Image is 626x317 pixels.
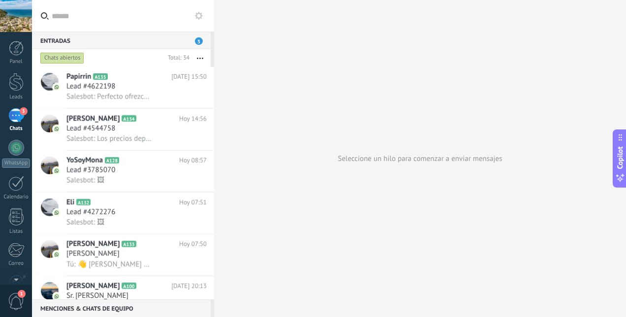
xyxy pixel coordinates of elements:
[53,251,60,258] img: icon
[66,239,120,249] span: [PERSON_NAME]
[53,293,60,300] img: icon
[189,49,211,67] button: Más
[179,197,207,207] span: Hoy 07:51
[93,73,107,80] span: A135
[66,259,153,269] span: Tú: 👋 [PERSON_NAME] 👉 Para tu grupo de 17 personas, Ingresando el día [DATE] y saliendo [DATE] el...
[2,158,30,168] div: WhatsApp
[53,84,60,91] img: icon
[105,157,119,163] span: A128
[66,82,115,92] span: Lead #4622198
[53,126,60,132] img: icon
[66,218,104,227] span: Salesbot: 🖼
[2,260,31,267] div: Correo
[66,207,115,217] span: Lead #4272276
[20,107,28,115] span: 3
[32,151,214,192] a: avatariconYoSoyMonaA128Hoy 08:57Lead #3785070Salesbot: 🖼
[2,126,31,132] div: Chats
[32,234,214,276] a: avataricon[PERSON_NAME]A133Hoy 07:50[PERSON_NAME]Tú: 👋 [PERSON_NAME] 👉 Para tu grupo de 17 person...
[2,94,31,100] div: Leads
[32,32,211,49] div: Entradas
[171,281,207,291] span: [DATE] 20:13
[66,249,120,259] span: [PERSON_NAME]
[66,72,91,82] span: Papirrin
[66,156,103,165] span: YoSoyMona
[2,194,31,200] div: Calendario
[32,67,214,108] a: avatariconPapirrinA135[DATE] 15:50Lead #4622198Salesbot: Perfecto ofrezco otro bungalow con capac...
[53,209,60,216] img: icon
[32,299,211,317] div: Menciones & Chats de equipo
[66,134,153,143] span: Salesbot: Los precios dependencia del bungalow que elijas y la temporada.
[122,115,136,122] span: A134
[171,72,207,82] span: [DATE] 15:50
[53,167,60,174] img: icon
[32,192,214,234] a: avatariconEliA132Hoy 07:51Lead #4272276Salesbot: 🖼
[179,156,207,165] span: Hoy 08:57
[122,241,136,247] span: A133
[164,53,189,63] div: Total: 34
[2,59,31,65] div: Panel
[18,290,26,298] span: 1
[66,197,74,207] span: Eli
[66,124,115,133] span: Lead #4544758
[179,239,207,249] span: Hoy 07:50
[615,147,625,169] span: Copilot
[66,165,115,175] span: Lead #3785070
[66,291,128,301] span: Sr. [PERSON_NAME]
[66,281,120,291] span: [PERSON_NAME]
[66,92,153,101] span: Salesbot: Perfecto ofrezco otro bungalow con capacidad máxima para 5 personas
[66,176,104,185] span: Salesbot: 🖼
[32,109,214,150] a: avataricon[PERSON_NAME]A134Hoy 14:56Lead #4544758Salesbot: Los precios dependencia del bungalow q...
[195,37,203,45] span: 3
[179,114,207,124] span: Hoy 14:56
[66,114,120,124] span: [PERSON_NAME]
[76,199,91,205] span: A132
[122,283,136,289] span: A100
[40,52,84,64] div: Chats abiertos
[2,228,31,235] div: Listas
